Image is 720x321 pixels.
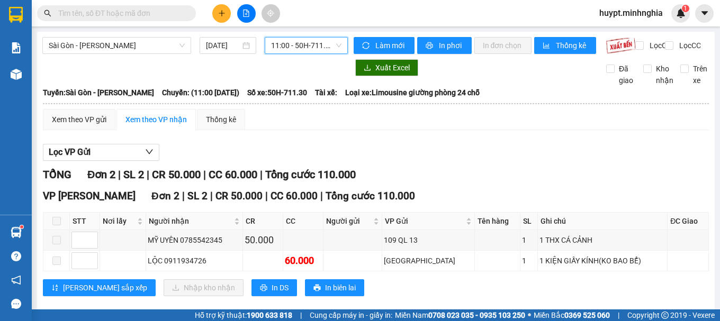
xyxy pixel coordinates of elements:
button: Lọc VP Gửi [43,144,159,161]
span: caret-down [700,8,709,18]
span: huypt.minhnghia [591,6,671,20]
span: Cung cấp máy in - giấy in: [310,309,392,321]
th: ĐC Giao [668,213,709,230]
span: VP Gửi [385,215,464,227]
span: Hỗ trợ kỹ thuật: [195,309,292,321]
th: CR [243,213,283,230]
span: [PERSON_NAME] sắp xếp [63,282,147,294]
img: warehouse-icon [11,69,22,80]
span: Tổng cước 110.000 [326,190,415,202]
span: TỔNG [43,168,71,181]
div: 109 QL 13 [384,234,473,246]
input: Tìm tên, số ĐT hoặc mã đơn [58,7,183,19]
img: icon-new-feature [676,8,686,18]
input: 14/10/2025 [206,40,241,51]
span: Kho nhận [652,63,678,86]
span: sync [362,42,371,50]
span: Đã giao [615,63,637,86]
span: Chuyến: (11:00 [DATE]) [162,87,239,98]
span: | [320,190,323,202]
strong: 0708 023 035 - 0935 103 250 [428,311,525,319]
span: Tổng cước 110.000 [265,168,356,181]
div: 1 THX CÁ CẢNH [539,234,665,246]
div: 1 [522,234,536,246]
span: search [44,10,51,17]
span: Đơn 2 [151,190,179,202]
button: caret-down [695,4,714,23]
span: Lọc CC [675,40,703,51]
button: plus [212,4,231,23]
div: 60.000 [285,253,321,268]
span: Lọc CR [645,40,673,51]
div: 50.000 [245,233,281,247]
img: warehouse-icon [11,227,22,238]
span: Người gửi [326,215,371,227]
span: Đơn 2 [87,168,115,181]
span: | [265,190,268,202]
span: Miền Nam [395,309,525,321]
button: In đơn chọn [474,37,532,54]
span: Người nhận [149,215,231,227]
div: Xem theo VP nhận [125,114,187,125]
img: 9k= [606,37,636,54]
button: printerIn phơi [417,37,472,54]
span: aim [267,10,274,17]
span: | [210,190,213,202]
span: bar-chart [543,42,552,50]
span: 1 [683,5,687,12]
span: printer [426,42,435,50]
span: notification [11,275,21,285]
th: SL [520,213,538,230]
div: Thống kê [206,114,236,125]
td: 109 QL 13 [382,230,475,251]
span: Miền Bắc [534,309,610,321]
span: In phơi [439,40,463,51]
span: | [260,168,263,181]
span: message [11,299,21,309]
span: | [147,168,149,181]
button: bar-chartThống kê [534,37,596,54]
span: Nơi lấy [103,215,135,227]
button: printerIn biên lai [305,279,364,296]
span: Số xe: 50H-711.30 [247,87,307,98]
img: solution-icon [11,42,22,53]
span: plus [218,10,226,17]
strong: 0369 525 060 [564,311,610,319]
button: downloadXuất Excel [355,59,418,76]
span: Sài Gòn - Phan Rí [49,38,185,53]
div: MỸ UYÊN 0785542345 [148,234,240,246]
th: Tên hàng [475,213,520,230]
img: logo-vxr [9,7,23,23]
span: copyright [661,311,669,319]
span: SL 2 [187,190,208,202]
button: file-add [237,4,256,23]
span: CR 50.000 [215,190,263,202]
span: VP [PERSON_NAME] [43,190,136,202]
span: Loại xe: Limousine giường phòng 24 chỗ [345,87,480,98]
button: syncLàm mới [354,37,415,54]
div: [GEOGRAPHIC_DATA] [384,255,473,267]
div: Xem theo VP gửi [52,114,106,125]
span: 11:00 - 50H-711.30 [271,38,341,53]
span: | [618,309,619,321]
button: sort-ascending[PERSON_NAME] sắp xếp [43,279,156,296]
span: Trên xe [689,63,712,86]
th: Ghi chú [538,213,668,230]
span: | [182,190,185,202]
span: question-circle [11,251,21,261]
div: 1 KIỆN GIẤY KÍNH(KO BAO BỂ) [539,255,665,267]
sup: 1 [20,225,23,228]
td: Sài Gòn [382,251,475,271]
span: Xuất Excel [375,62,410,74]
span: CC 60.000 [209,168,257,181]
span: ⚪️ [528,313,531,317]
strong: 1900 633 818 [247,311,292,319]
button: downloadNhập kho nhận [164,279,244,296]
th: CC [283,213,323,230]
span: CR 50.000 [152,168,201,181]
span: printer [313,284,321,292]
span: | [203,168,206,181]
sup: 1 [682,5,689,12]
span: CC 60.000 [271,190,318,202]
span: sort-ascending [51,284,59,292]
